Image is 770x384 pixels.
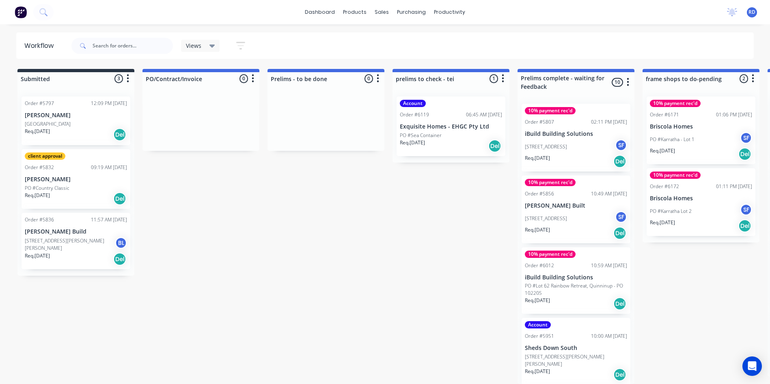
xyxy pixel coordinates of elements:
p: Briscola Homes [650,123,752,130]
div: Workflow [24,41,58,51]
div: Order #6171 [650,111,679,118]
p: [STREET_ADDRESS][PERSON_NAME][PERSON_NAME] [25,237,115,252]
p: [PERSON_NAME] Built [525,202,627,209]
div: Order #5807 [525,118,554,126]
div: SF [615,211,627,223]
div: 10:59 AM [DATE] [591,262,627,269]
div: Order #5951 [525,333,554,340]
p: Req. [DATE] [525,368,550,375]
div: 10% payment rec'd [650,100,701,107]
div: 09:19 AM [DATE] [91,164,127,171]
div: Order #5836 [25,216,54,223]
div: 10:49 AM [DATE] [591,190,627,197]
div: Open Intercom Messenger [742,356,762,376]
div: purchasing [393,6,430,18]
div: Order #5832 [25,164,54,171]
p: PO #Lot 62 Rainbow Retreat, Quinninup - PO 102205 [525,282,627,297]
span: RD [748,9,755,16]
div: SF [740,204,752,216]
div: 12:09 PM [DATE] [91,100,127,107]
p: iBuild Building Solutions [525,131,627,137]
div: Del [613,368,626,381]
p: Req. [DATE] [25,128,50,135]
div: Order #5797 [25,100,54,107]
div: Order #579712:09 PM [DATE][PERSON_NAME][GEOGRAPHIC_DATA]Req.[DATE]Del [22,97,130,145]
div: productivity [430,6,469,18]
div: Order #5856 [525,190,554,197]
p: [PERSON_NAME] [25,112,127,119]
div: client approval [25,152,65,160]
img: Factory [15,6,27,18]
p: Req. [DATE] [525,297,550,304]
div: Order #6012 [525,262,554,269]
div: Del [488,139,501,152]
div: SF [740,132,752,144]
p: PO #Karratha - Lot 1 [650,136,695,143]
div: 11:57 AM [DATE] [91,216,127,223]
div: 10% payment rec'dOrder #585610:49 AM [DATE][PERSON_NAME] Built[STREET_ADDRESS]SFReq.[DATE]Del [522,176,630,243]
div: AccountOrder #611906:45 AM [DATE]Exquisite Homes - EHGC Pty LtdPO #Sea ContainerReq.[DATE]Del [397,97,505,156]
div: 10% payment rec'd [525,179,576,186]
div: 10% payment rec'dOrder #601210:59 AM [DATE]iBuild Building SolutionsPO #Lot 62 Rainbow Retreat, Q... [522,247,630,314]
div: Del [113,128,126,141]
div: 10% payment rec'dOrder #617101:06 PM [DATE]Briscola HomesPO #Karratha - Lot 1SFReq.[DATE]Del [647,97,755,164]
div: client approvalOrder #583209:19 AM [DATE][PERSON_NAME]PO #Country ClassicReq.[DATE]Del [22,149,130,209]
div: BL [115,237,127,249]
div: 01:06 PM [DATE] [716,111,752,118]
p: Req. [DATE] [525,226,550,234]
div: Del [738,148,751,161]
div: Del [613,297,626,310]
p: [GEOGRAPHIC_DATA] [25,120,71,128]
p: Sheds Down South [525,345,627,352]
span: Views [186,41,201,50]
div: 10% payment rec'd [650,172,701,179]
div: SF [615,139,627,151]
div: 10:00 AM [DATE] [591,333,627,340]
p: Req. [DATE] [25,252,50,260]
div: 06:45 AM [DATE] [466,111,502,118]
div: 10% payment rec'd [525,107,576,114]
div: products [339,6,371,18]
a: dashboard [301,6,339,18]
div: Del [613,227,626,240]
p: iBuild Building Solutions [525,274,627,281]
p: Req. [DATE] [25,192,50,199]
div: Order #6119 [400,111,429,118]
div: 10% payment rec'dOrder #580702:11 PM [DATE]iBuild Building Solutions[STREET_ADDRESS]SFReq.[DATE]Del [522,104,630,172]
p: Briscola Homes [650,195,752,202]
div: sales [371,6,393,18]
div: 10% payment rec'd [525,251,576,258]
p: [PERSON_NAME] Build [25,228,127,235]
div: 10% payment rec'dOrder #617201:11 PM [DATE]Briscola HomesPO #Karratha Lot 2SFReq.[DATE]Del [647,168,755,236]
div: Del [613,155,626,168]
div: Account [400,100,426,107]
div: Account [525,321,551,328]
p: PO #Sea Container [400,132,442,139]
p: [PERSON_NAME] [25,176,127,183]
p: [STREET_ADDRESS][PERSON_NAME][PERSON_NAME] [525,353,627,368]
p: Req. [DATE] [650,219,675,226]
p: Req. [DATE] [400,139,425,146]
p: [STREET_ADDRESS] [525,143,567,150]
p: Req. [DATE] [525,154,550,162]
p: [STREET_ADDRESS] [525,215,567,222]
div: Order #583611:57 AM [DATE][PERSON_NAME] Build[STREET_ADDRESS][PERSON_NAME][PERSON_NAME]BLReq.[DAT... [22,213,130,269]
div: Order #6172 [650,183,679,190]
p: PO #Karratha Lot 2 [650,208,692,215]
div: Del [738,219,751,232]
div: 02:11 PM [DATE] [591,118,627,126]
div: Del [113,253,126,266]
p: PO #Country Classic [25,184,69,192]
input: Search for orders... [93,38,173,54]
div: Del [113,192,126,205]
p: Exquisite Homes - EHGC Pty Ltd [400,123,502,130]
p: Req. [DATE] [650,147,675,154]
div: 01:11 PM [DATE] [716,183,752,190]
